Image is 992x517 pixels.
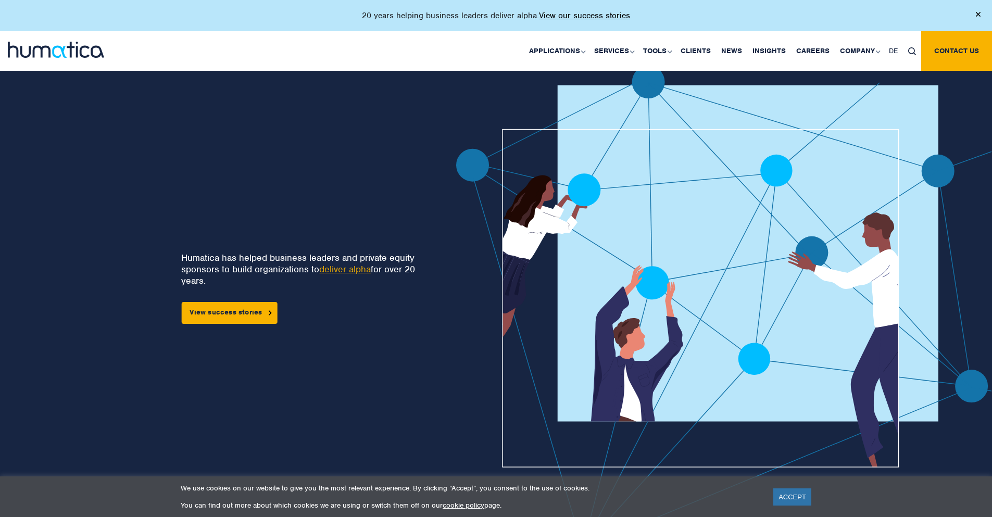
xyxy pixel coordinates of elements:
img: logo [8,42,104,58]
p: 20 years helping business leaders deliver alpha. [362,10,630,21]
a: Insights [747,31,791,71]
a: View our success stories [539,10,630,21]
a: ACCEPT [773,488,811,506]
a: Clients [675,31,716,71]
img: search_icon [908,47,916,55]
a: DE [884,31,903,71]
a: Applications [524,31,589,71]
p: We use cookies on our website to give you the most relevant experience. By clicking “Accept”, you... [181,484,760,493]
a: View success stories [181,302,277,324]
a: deliver alpha [319,263,371,275]
img: arrowicon [269,310,272,315]
a: Careers [791,31,835,71]
a: Contact us [921,31,992,71]
p: Humatica has helped business leaders and private equity sponsors to build organizations to for ov... [181,252,422,286]
a: Company [835,31,884,71]
p: You can find out more about which cookies we are using or switch them off on our page. [181,501,760,510]
a: cookie policy [443,501,484,510]
a: News [716,31,747,71]
a: Tools [638,31,675,71]
span: DE [889,46,898,55]
a: Services [589,31,638,71]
